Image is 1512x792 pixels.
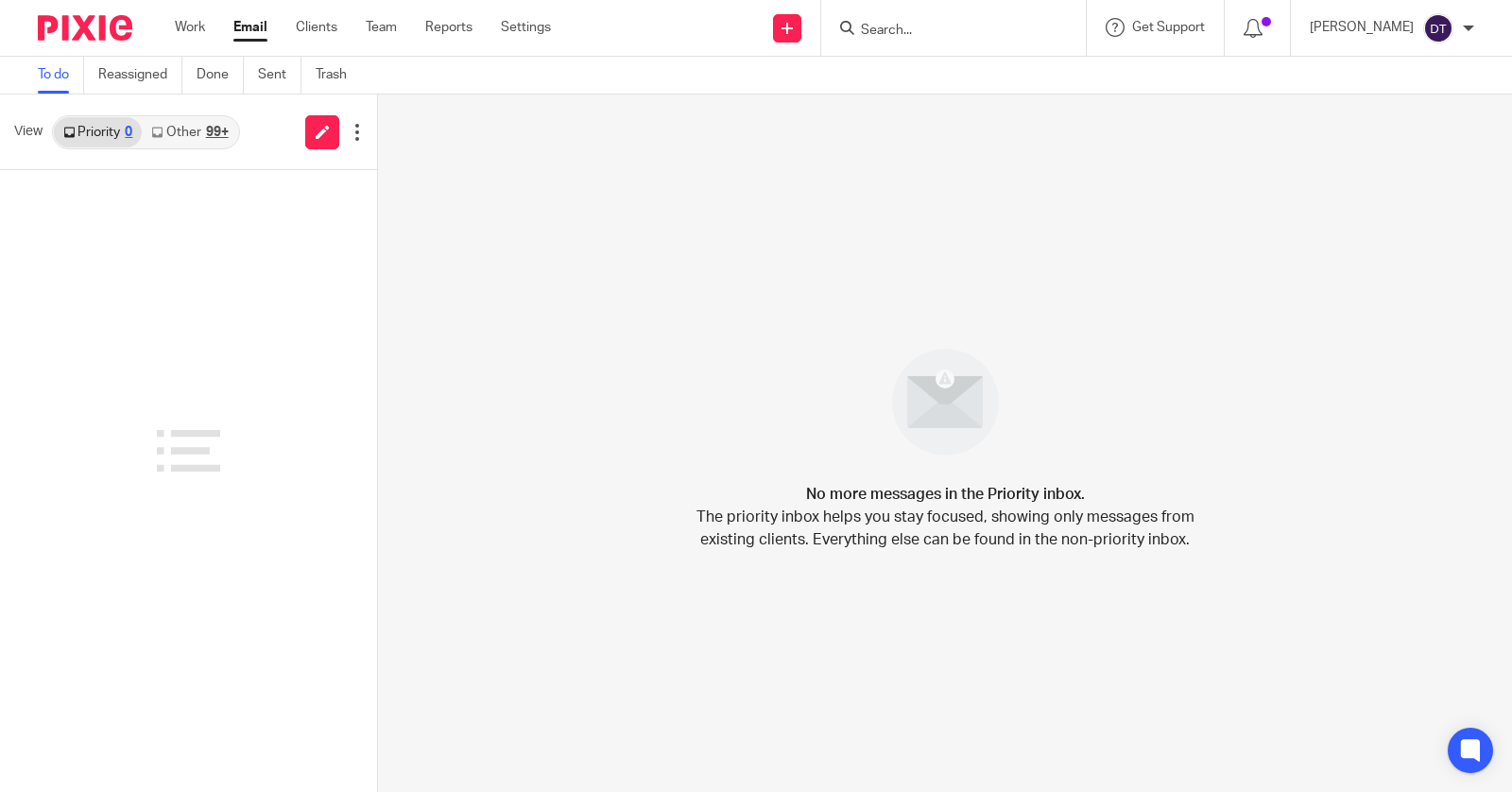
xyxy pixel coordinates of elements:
p: [PERSON_NAME] [1310,18,1414,37]
a: To do [38,57,84,94]
a: Settings [501,18,551,37]
img: Pixie [38,15,132,41]
a: Priority0 [54,117,142,147]
img: svg%3E [1423,13,1453,43]
p: The priority inbox helps you stay focused, showing only messages from existing clients. Everythin... [695,506,1195,551]
h4: No more messages in the Priority inbox. [806,483,1085,506]
img: image [880,336,1011,468]
a: Team [366,18,397,37]
a: Sent [258,57,301,94]
input: Search [859,23,1029,40]
a: Trash [316,57,361,94]
a: Done [197,57,244,94]
a: Email [233,18,267,37]
span: Get Support [1132,21,1205,34]
div: 0 [125,126,132,139]
a: Clients [296,18,337,37]
div: 99+ [206,126,229,139]
a: Reports [425,18,472,37]
span: View [14,122,43,142]
a: Reassigned [98,57,182,94]
a: Other99+ [142,117,237,147]
a: Work [175,18,205,37]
